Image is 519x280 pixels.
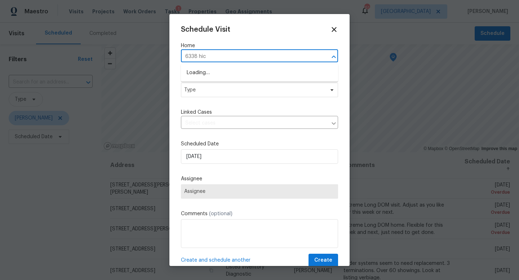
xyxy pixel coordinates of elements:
[181,210,338,217] label: Comments
[181,26,230,33] span: Schedule Visit
[181,118,327,129] input: Select cases
[181,64,338,82] div: Loading…
[329,52,339,62] button: Close
[181,42,338,49] label: Home
[309,254,338,267] button: Create
[181,175,338,182] label: Assignee
[209,211,232,216] span: (optional)
[181,140,338,148] label: Scheduled Date
[330,26,338,33] span: Close
[184,189,335,194] span: Assignee
[181,149,338,164] input: M/D/YYYY
[184,86,324,94] span: Type
[181,109,212,116] span: Linked Cases
[314,256,332,265] span: Create
[181,51,318,62] input: Enter in an address
[181,257,250,264] span: Create and schedule another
